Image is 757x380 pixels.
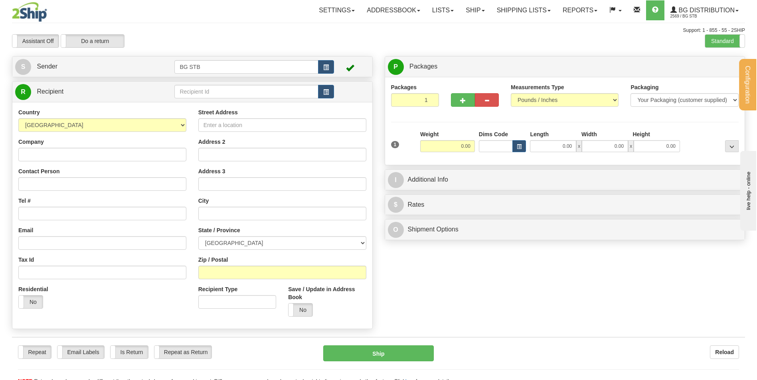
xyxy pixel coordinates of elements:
[323,345,433,361] button: Ship
[388,197,404,213] span: $
[530,130,549,138] label: Length
[388,172,742,188] a: IAdditional Info
[388,172,404,188] span: I
[198,138,225,146] label: Address 2
[18,285,48,293] label: Residential
[57,346,104,358] label: Email Labels
[632,130,650,138] label: Height
[174,60,318,74] input: Sender Id
[18,226,33,234] label: Email
[677,7,735,14] span: BG Distribution
[37,88,63,95] span: Recipient
[388,222,404,238] span: O
[705,35,745,47] label: Standard
[12,2,47,22] img: logo2569.jpg
[388,221,742,238] a: OShipment Options
[18,167,59,175] label: Contact Person
[361,0,426,20] a: Addressbook
[664,0,745,20] a: BG Distribution 2569 / BG STB
[628,140,634,152] span: x
[198,197,209,205] label: City
[710,345,739,359] button: Reload
[491,0,557,20] a: Shipping lists
[391,141,399,148] span: 1
[37,63,57,70] span: Sender
[18,346,51,358] label: Repeat
[511,83,564,91] label: Measurements Type
[388,59,742,75] a: P Packages
[174,85,318,98] input: Recipient Id
[420,130,439,138] label: Weight
[479,130,508,138] label: Dims Code
[111,346,148,358] label: Is Return
[198,108,238,116] label: Street Address
[61,35,124,47] label: Do a return
[198,167,225,175] label: Address 3
[12,27,745,34] div: Support: 1 - 855 - 55 - 2SHIP
[581,130,597,138] label: Width
[19,296,43,308] label: No
[154,346,211,358] label: Repeat as Return
[388,197,742,213] a: $Rates
[426,0,460,20] a: Lists
[198,256,228,264] label: Zip / Postal
[715,349,734,355] b: Reload
[6,7,74,13] div: live help - online
[631,83,658,91] label: Packaging
[18,256,34,264] label: Tax Id
[409,63,437,70] span: Packages
[15,84,157,100] a: R Recipient
[289,304,312,316] label: No
[739,149,756,231] iframe: chat widget
[576,140,582,152] span: x
[739,59,756,110] button: Configuration
[18,197,31,205] label: Tel #
[725,140,739,152] div: ...
[18,108,40,116] label: Country
[460,0,490,20] a: Ship
[198,285,238,293] label: Recipient Type
[391,83,417,91] label: Packages
[313,0,361,20] a: Settings
[288,285,366,301] label: Save / Update in Address Book
[388,59,404,75] span: P
[12,35,59,47] label: Assistant Off
[670,12,730,20] span: 2569 / BG STB
[198,118,366,132] input: Enter a location
[15,59,31,75] span: S
[557,0,603,20] a: Reports
[198,226,240,234] label: State / Province
[15,84,31,100] span: R
[15,59,174,75] a: S Sender
[18,138,44,146] label: Company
